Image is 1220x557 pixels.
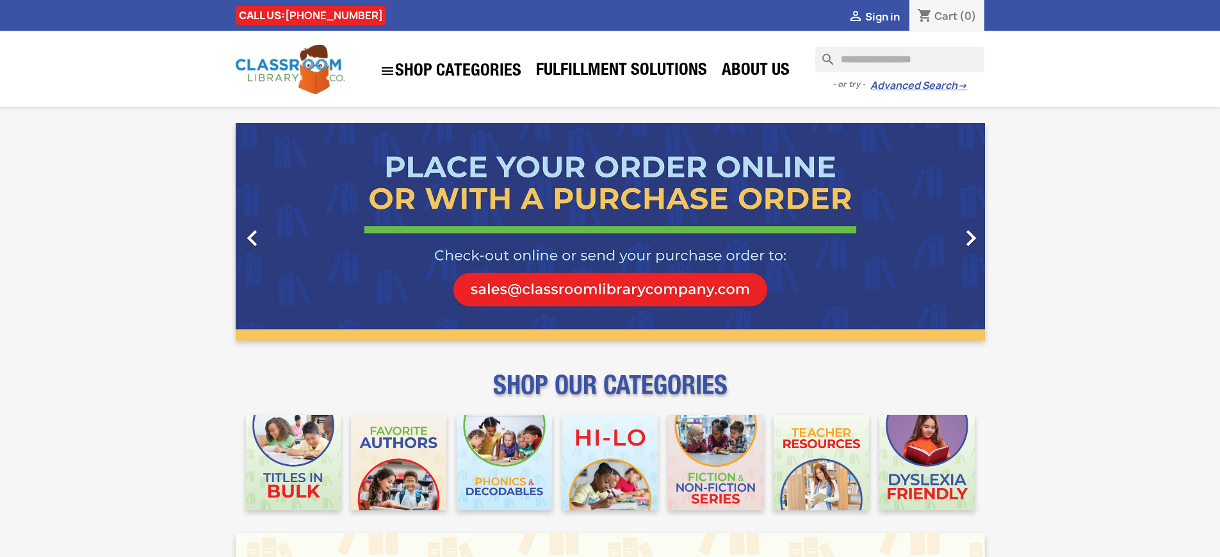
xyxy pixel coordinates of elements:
a: [PHONE_NUMBER] [285,8,383,22]
a: Next [872,123,985,341]
ul: Carousel container [236,123,985,341]
img: CLC_Phonics_And_Decodables_Mobile.jpg [457,415,552,510]
span: → [957,79,967,92]
span: Sign in [865,10,900,24]
div: CALL US: [236,6,386,25]
i:  [380,63,395,79]
i: search [815,47,831,62]
input: Search [815,47,984,72]
p: SHOP OUR CATEGORIES [236,382,985,405]
img: CLC_Teacher_Resources_Mobile.jpg [774,415,869,510]
a: Fulfillment Solutions [530,59,713,85]
a: Advanced Search→ [870,79,967,92]
img: CLC_Favorite_Authors_Mobile.jpg [351,415,446,510]
img: CLC_Fiction_Nonfiction_Mobile.jpg [668,415,763,510]
i:  [955,222,987,254]
i:  [236,222,268,254]
span: Cart [934,9,957,23]
img: CLC_Bulk_Mobile.jpg [246,415,341,510]
a: SHOP CATEGORIES [373,57,528,85]
span: (0) [959,9,977,23]
img: CLC_HiLo_Mobile.jpg [562,415,658,510]
span: - or try - [833,78,870,91]
a: About Us [715,59,796,85]
i:  [848,10,863,25]
a:  Sign in [848,10,900,24]
img: CLC_Dyslexia_Mobile.jpg [879,415,975,510]
img: Classroom Library Company [236,45,345,94]
i: shopping_cart [917,9,932,24]
a: Previous [236,123,348,341]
